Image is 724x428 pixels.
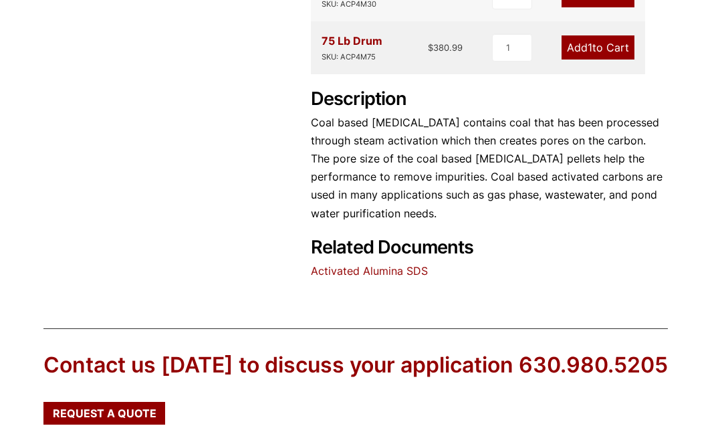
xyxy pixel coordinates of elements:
[43,350,668,381] div: Contact us [DATE] to discuss your application 630.980.5205
[311,114,681,223] p: Coal based [MEDICAL_DATA] contains coal that has been processed through steam activation which th...
[322,32,382,63] div: 75 Lb Drum
[428,42,463,53] bdi: 380.99
[562,35,634,60] a: Add1to Cart
[428,42,433,53] span: $
[311,264,428,278] a: Activated Alumina SDS
[53,408,156,419] span: Request a Quote
[43,402,165,425] a: Request a Quote
[311,88,681,110] h2: Description
[322,51,382,64] div: SKU: ACP4M75
[588,41,592,54] span: 1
